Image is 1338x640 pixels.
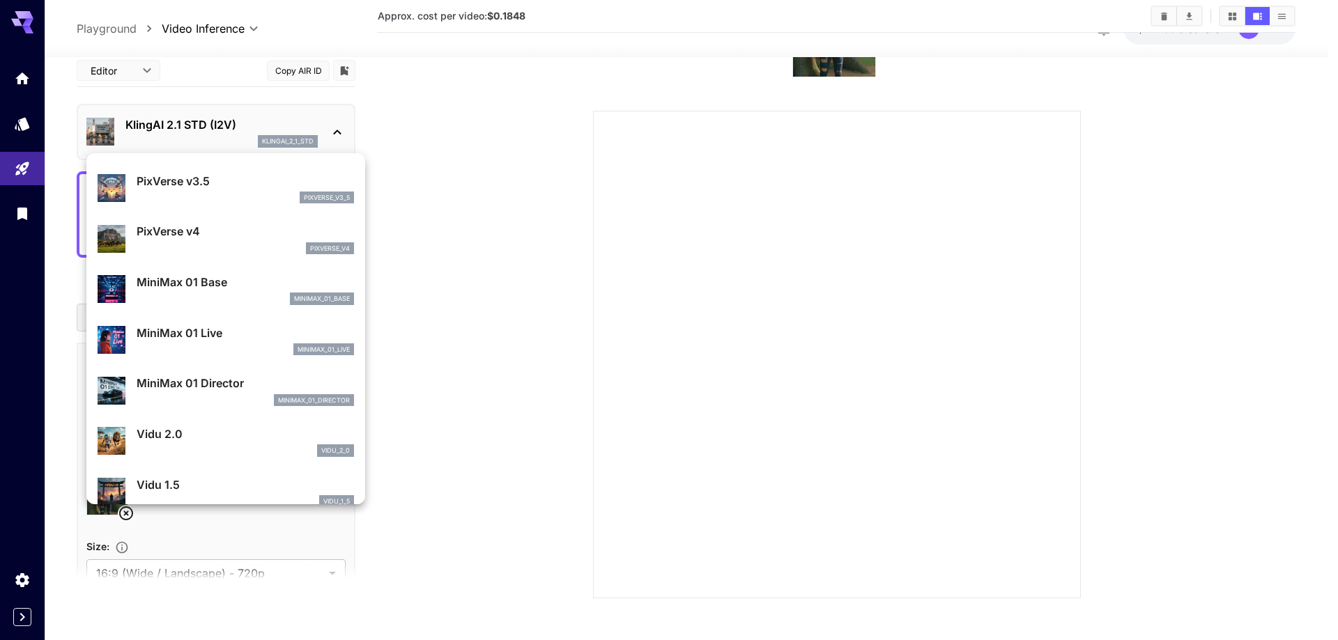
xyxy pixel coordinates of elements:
p: pixverse_v3_5 [304,193,350,203]
p: MiniMax 01 Live [137,325,354,341]
p: minimax_01_base [294,294,350,304]
div: PixVerse v4pixverse_v4 [98,217,354,260]
p: Vidu 2.0 [137,426,354,442]
p: minimax_01_director [278,396,350,405]
p: minimax_01_live [298,345,350,354]
p: MiniMax 01 Director [137,375,354,391]
div: PixVerse v3.5pixverse_v3_5 [98,167,354,210]
p: pixverse_v4 [310,244,350,253]
p: vidu_1_5 [323,497,350,506]
p: vidu_2_0 [321,446,350,455]
div: Vidu 1.5vidu_1_5 [98,471,354,513]
div: MiniMax 01 Baseminimax_01_base [98,268,354,311]
div: Vidu 2.0vidu_2_0 [98,420,354,462]
p: Vidu 1.5 [137,476,354,493]
div: MiniMax 01 Directorminimax_01_director [98,369,354,412]
p: PixVerse v3.5 [137,173,354,189]
div: MiniMax 01 Liveminimax_01_live [98,319,354,361]
p: MiniMax 01 Base [137,274,354,290]
p: PixVerse v4 [137,223,354,240]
